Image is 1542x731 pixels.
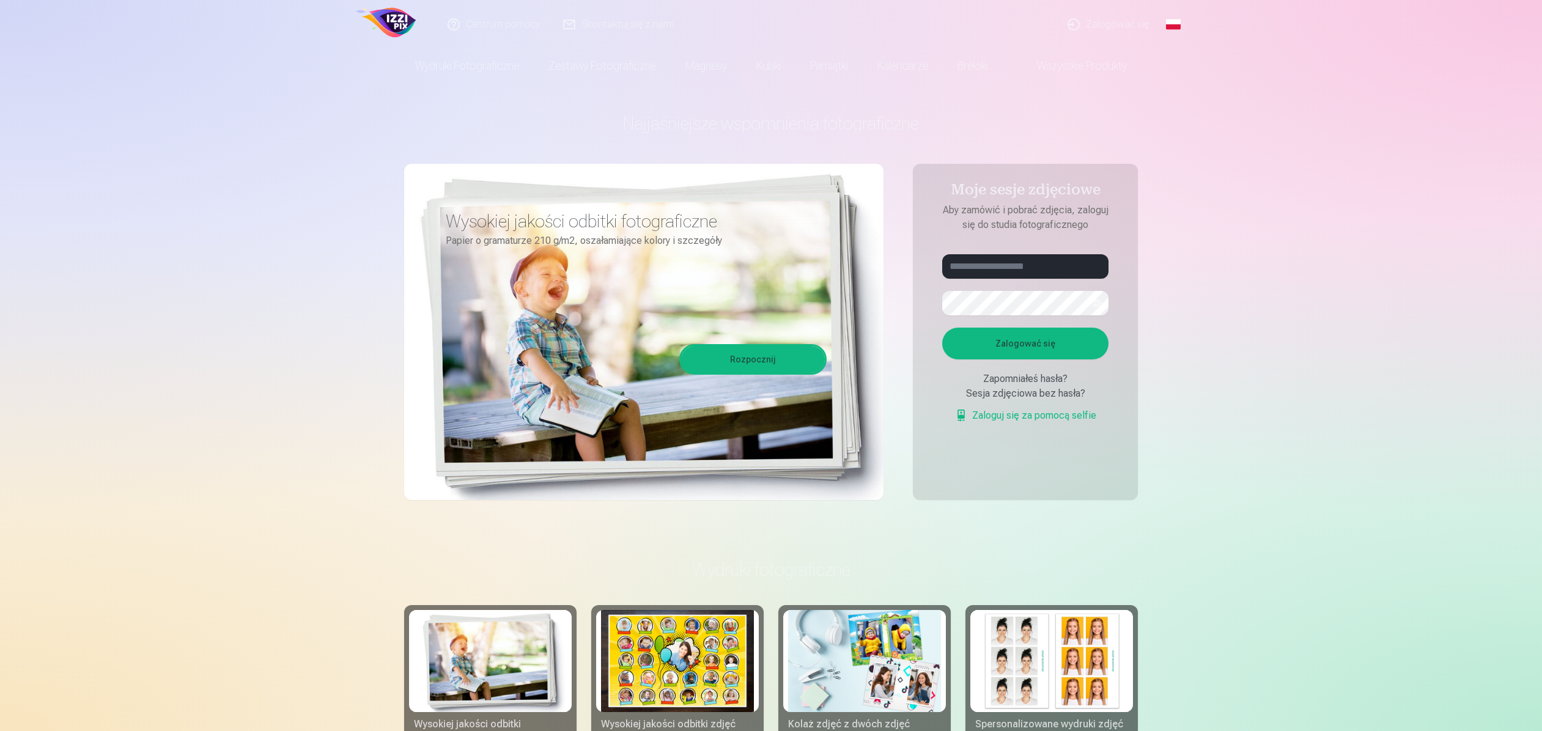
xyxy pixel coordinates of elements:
[446,210,817,232] h3: Wysokiej jakości odbitki fotograficzne
[414,559,1128,581] h3: Wydruki fotograficzne
[671,49,742,83] a: Magnesy
[942,328,1109,359] button: Zalogować się
[742,49,795,83] a: Kubki
[681,346,825,373] a: Rozpocznij
[534,49,671,83] a: Zestawy fotograficzne
[975,610,1128,712] img: Spersonalizowane wydruki zdjęć dokumentów
[1003,49,1142,83] a: Wszystkie produkty
[414,610,567,712] img: Wysokiej jakości odbitki fotograficzne
[863,49,943,83] a: Kalendarze
[446,232,817,249] p: Papier o gramaturze 210 g/m2, oszałamiające kolory i szczegóły
[942,372,1109,386] div: Zapomniałeś hasła?
[943,49,1003,83] a: Breloki
[400,49,534,83] a: Wydruki fotograficzne
[788,610,941,712] img: Kolaż zdjęć z dwóch zdjęć
[404,112,1138,134] h1: Najjaśniejsze wspomnienia fotograficzne
[955,408,1096,423] a: Zaloguj się za pomocą selfie
[354,5,419,44] img: /p1
[795,49,863,83] a: Pamiątki
[930,181,1121,203] h4: Moje sesje zdjęciowe
[942,386,1109,401] div: Sesja zdjęciowa bez hasła?
[930,203,1121,232] p: Aby zamówić i pobrać zdjęcia, zaloguj się do studia fotograficznego
[601,610,754,712] img: Wysokiej jakości odbitki zdjęć grupowych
